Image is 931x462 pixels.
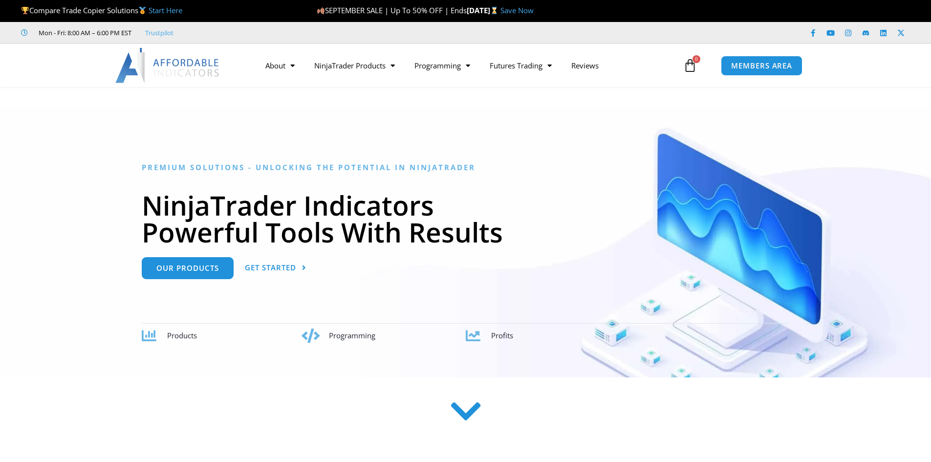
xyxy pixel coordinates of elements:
span: Mon - Fri: 8:00 AM – 6:00 PM EST [36,27,131,39]
a: Our Products [142,257,234,279]
a: About [256,54,304,77]
span: Profits [491,330,513,340]
strong: [DATE] [467,5,500,15]
span: Get Started [245,264,296,271]
span: SEPTEMBER SALE | Up To 50% OFF | Ends [317,5,467,15]
span: Programming [329,330,375,340]
a: Save Now [500,5,534,15]
a: Futures Trading [480,54,562,77]
img: 🍂 [317,7,325,14]
span: MEMBERS AREA [731,62,792,69]
a: Trustpilot [145,27,173,39]
a: MEMBERS AREA [721,56,802,76]
a: Get Started [245,257,306,279]
span: Compare Trade Copier Solutions [21,5,182,15]
a: Programming [405,54,480,77]
a: Start Here [149,5,182,15]
span: Our Products [156,264,219,272]
h1: NinjaTrader Indicators Powerful Tools With Results [142,192,789,245]
img: LogoAI | Affordable Indicators – NinjaTrader [115,48,220,83]
img: ⌛ [491,7,498,14]
nav: Menu [256,54,681,77]
a: 0 [669,51,712,80]
img: 🏆 [22,7,29,14]
h6: Premium Solutions - Unlocking the Potential in NinjaTrader [142,163,789,172]
a: NinjaTrader Products [304,54,405,77]
span: 0 [693,55,700,63]
img: 🥇 [139,7,146,14]
span: Products [167,330,197,340]
a: Reviews [562,54,608,77]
